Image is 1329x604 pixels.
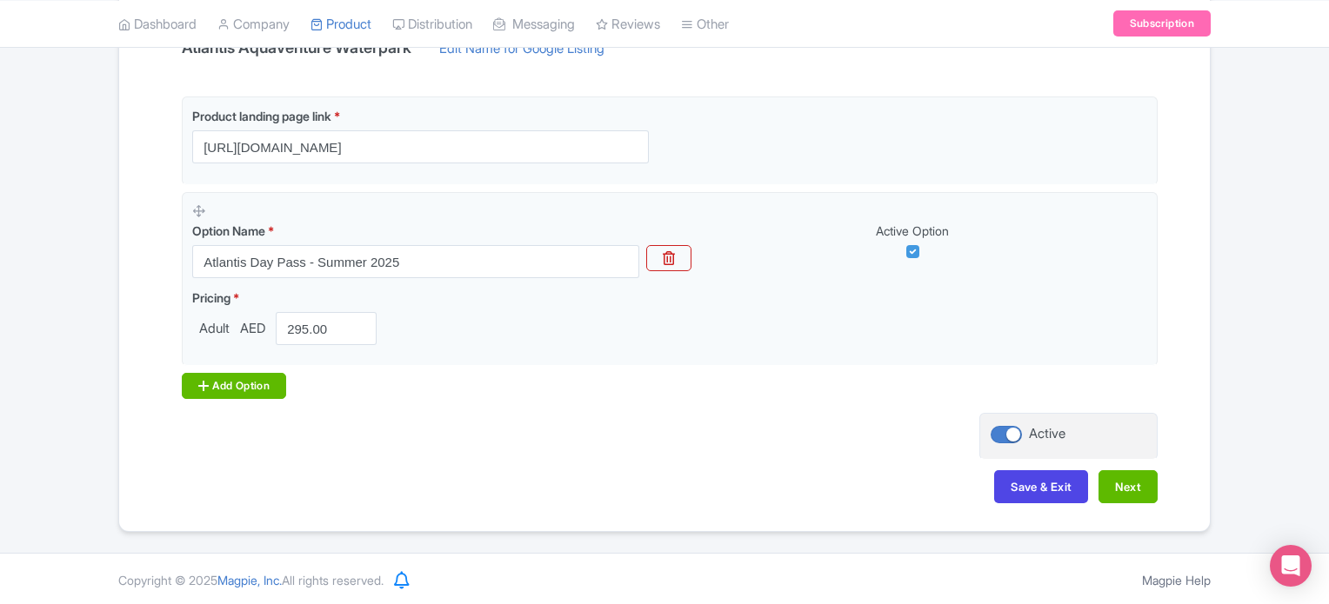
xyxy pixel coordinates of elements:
div: Open Intercom Messenger [1270,545,1312,587]
span: Option Name [192,223,265,238]
div: Copyright © 2025 All rights reserved. [108,571,394,589]
span: Magpie, Inc. [217,573,282,587]
div: Active [1029,424,1065,444]
span: Adult [192,319,237,339]
button: Save & Exit [994,470,1088,503]
input: Option Name [192,245,639,278]
span: AED [237,319,269,339]
div: Add Option [182,373,286,399]
span: Pricing [192,290,230,305]
a: Subscription [1113,10,1211,37]
span: Active Option [876,223,949,238]
a: Magpie Help [1142,573,1211,587]
button: Next [1099,470,1158,503]
span: Product landing page link [192,109,331,123]
input: Product landing page link [192,130,649,163]
h4: Atlantis Aquaventure Waterpark [171,39,422,56]
a: Edit Name for Google Listing [422,39,622,67]
input: 0.00 [276,312,377,345]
